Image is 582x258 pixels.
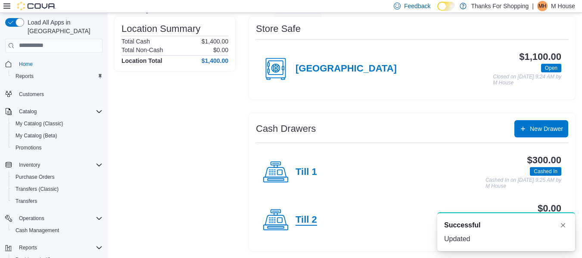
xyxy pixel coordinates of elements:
span: Reports [16,242,103,253]
span: Home [16,59,103,69]
button: Reports [16,242,40,253]
span: Open [545,64,557,72]
span: Cashed In [534,168,557,175]
button: Dismiss toast [558,220,568,230]
span: Transfers [16,198,37,205]
span: Transfers [12,196,103,206]
button: Purchase Orders [9,171,106,183]
button: Catalog [2,106,106,118]
p: | [532,1,534,11]
span: Promotions [16,144,42,151]
span: Home [19,61,33,68]
button: Catalog [16,106,40,117]
button: Reports [9,70,106,82]
span: Promotions [12,143,103,153]
button: Operations [2,212,106,224]
h3: $0.00 [538,203,561,214]
a: Transfers [12,196,40,206]
span: Transfers (Classic) [16,186,59,193]
span: Feedback [404,2,430,10]
p: $0.00 [213,47,228,53]
a: Promotions [12,143,45,153]
span: My Catalog (Classic) [16,120,63,127]
span: Load All Apps in [GEOGRAPHIC_DATA] [24,18,103,35]
p: $1,400.00 [202,38,228,45]
button: Operations [16,213,48,224]
h6: Total Non-Cash [121,47,163,53]
div: Notification [444,220,568,230]
span: Operations [16,213,103,224]
button: Transfers [9,195,106,207]
a: Cash Management [12,225,62,236]
span: Inventory [16,160,103,170]
h4: Location Total [121,57,162,64]
span: Cashed In [530,167,561,176]
h4: Till 2 [296,214,317,226]
h4: Till 1 [296,167,317,178]
a: Transfers (Classic) [12,184,62,194]
h3: $300.00 [527,155,561,165]
span: New Drawer [530,124,563,133]
button: Cash Management [9,224,106,236]
span: MH [538,1,547,11]
p: Thanks For Shopping [471,1,529,11]
h3: Location Summary [121,24,200,34]
button: Home [2,58,106,70]
span: My Catalog (Classic) [12,118,103,129]
span: My Catalog (Beta) [16,132,57,139]
span: Catalog [16,106,103,117]
span: Reports [16,73,34,80]
span: Catalog [19,108,37,115]
button: Inventory [2,159,106,171]
h3: $1,100.00 [519,52,561,62]
span: Reports [12,71,103,81]
span: Purchase Orders [16,174,55,180]
span: Operations [19,215,44,222]
button: Transfers (Classic) [9,183,106,195]
a: Home [16,59,36,69]
a: Reports [12,71,37,81]
span: Purchase Orders [12,172,103,182]
h3: Cash Drawers [256,124,316,134]
span: Reports [19,244,37,251]
span: Cash Management [12,225,103,236]
a: My Catalog (Beta) [12,131,61,141]
span: Successful [444,220,480,230]
button: Reports [2,242,106,254]
button: My Catalog (Beta) [9,130,106,142]
p: M House [551,1,575,11]
button: My Catalog (Classic) [9,118,106,130]
span: Open [541,64,561,72]
span: Transfers (Classic) [12,184,103,194]
h4: $1,400.00 [202,57,228,64]
span: Customers [19,91,44,98]
div: Updated [444,234,568,244]
button: New Drawer [514,120,568,137]
p: Cashed In on [DATE] 9:25 AM by M House [486,177,561,189]
img: Cova [17,2,56,10]
span: Inventory [19,162,40,168]
span: My Catalog (Beta) [12,131,103,141]
h6: Total Cash [121,38,150,45]
input: Dark Mode [437,2,455,11]
span: Customers [16,88,103,99]
h4: [GEOGRAPHIC_DATA] [296,63,397,75]
a: My Catalog (Classic) [12,118,67,129]
button: Promotions [9,142,106,154]
a: Purchase Orders [12,172,58,182]
div: M House [537,1,548,11]
p: Closed on [DATE] 9:24 AM by M House [493,74,561,86]
button: Inventory [16,160,44,170]
a: Customers [16,89,47,99]
span: Cash Management [16,227,59,234]
h3: Store Safe [256,24,301,34]
button: Customers [2,87,106,100]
